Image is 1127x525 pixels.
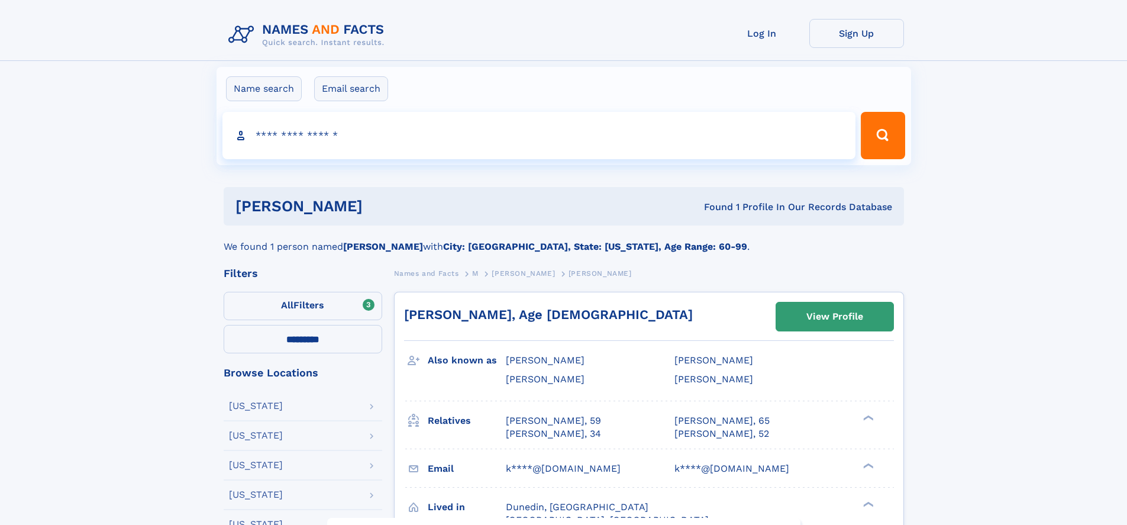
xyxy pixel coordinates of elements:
[776,302,893,331] a: View Profile
[674,414,770,427] a: [PERSON_NAME], 65
[860,414,874,421] div: ❯
[229,460,283,470] div: [US_STATE]
[861,112,905,159] button: Search Button
[428,350,506,371] h3: Also known as
[492,266,555,281] a: [PERSON_NAME]
[860,462,874,469] div: ❯
[224,292,382,320] label: Filters
[715,19,809,48] a: Log In
[224,268,382,279] div: Filters
[472,269,479,278] span: M
[443,241,747,252] b: City: [GEOGRAPHIC_DATA], State: [US_STATE], Age Range: 60-99
[314,76,388,101] label: Email search
[229,431,283,440] div: [US_STATE]
[806,303,863,330] div: View Profile
[674,427,769,440] a: [PERSON_NAME], 52
[860,500,874,508] div: ❯
[569,269,632,278] span: [PERSON_NAME]
[226,76,302,101] label: Name search
[428,411,506,431] h3: Relatives
[674,373,753,385] span: [PERSON_NAME]
[229,401,283,411] div: [US_STATE]
[506,355,585,366] span: [PERSON_NAME]
[428,497,506,517] h3: Lived in
[222,112,856,159] input: search input
[533,201,892,214] div: Found 1 Profile In Our Records Database
[492,269,555,278] span: [PERSON_NAME]
[506,501,648,513] span: Dunedin, [GEOGRAPHIC_DATA]
[506,373,585,385] span: [PERSON_NAME]
[506,427,601,440] a: [PERSON_NAME], 34
[428,459,506,479] h3: Email
[343,241,423,252] b: [PERSON_NAME]
[224,226,904,254] div: We found 1 person named with .
[229,490,283,500] div: [US_STATE]
[506,414,601,427] a: [PERSON_NAME], 59
[404,307,693,322] a: [PERSON_NAME], Age [DEMOGRAPHIC_DATA]
[472,266,479,281] a: M
[394,266,459,281] a: Names and Facts
[809,19,904,48] a: Sign Up
[281,299,293,311] span: All
[224,368,382,378] div: Browse Locations
[235,199,534,214] h1: [PERSON_NAME]
[224,19,394,51] img: Logo Names and Facts
[674,355,753,366] span: [PERSON_NAME]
